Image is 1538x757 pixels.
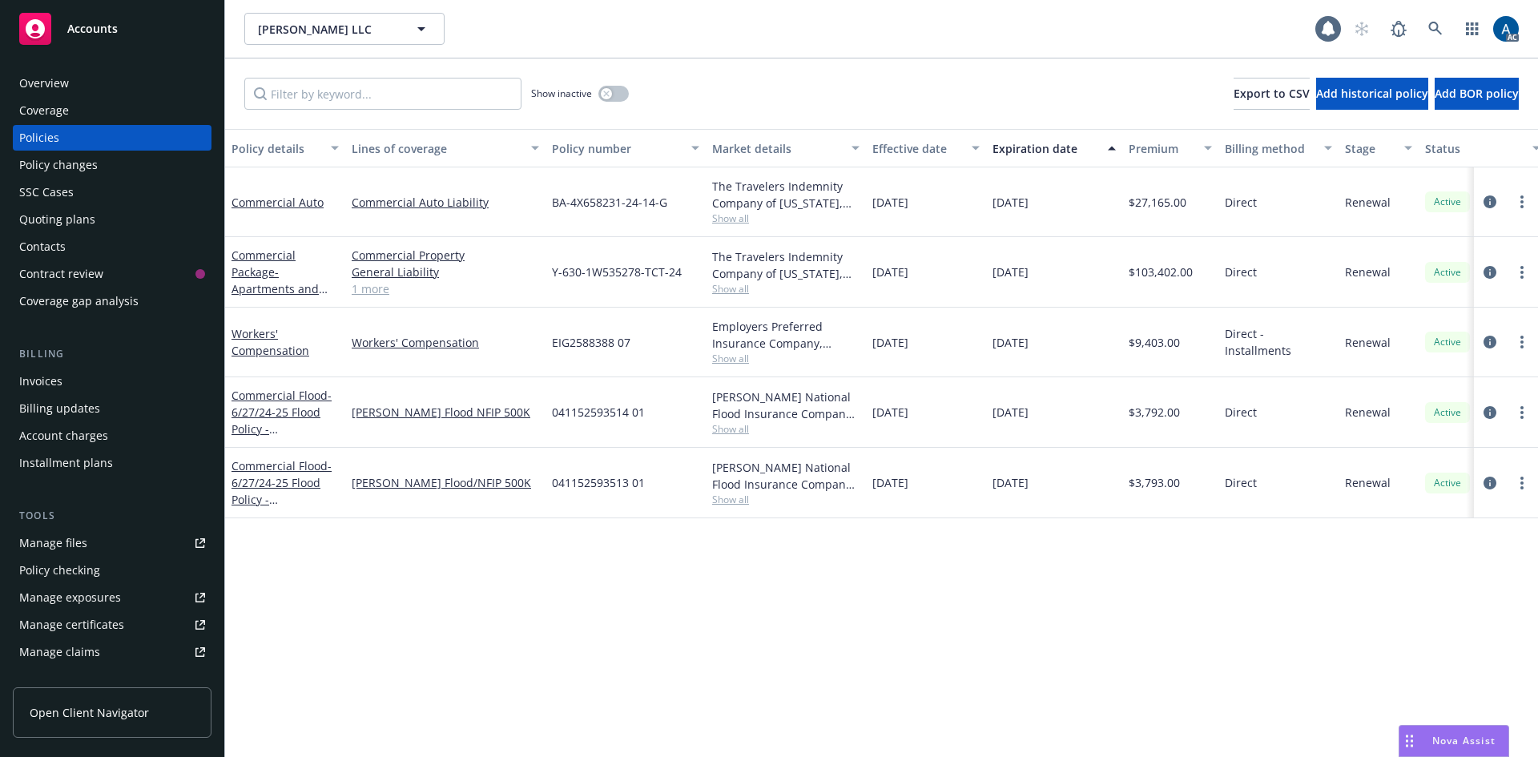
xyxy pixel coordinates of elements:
button: [PERSON_NAME] LLC [244,13,445,45]
div: Manage BORs [19,666,95,692]
button: Policy number [546,129,706,167]
span: EIG2588388 07 [552,334,630,351]
a: circleInformation [1480,332,1500,352]
span: [DATE] [992,404,1029,421]
div: Installment plans [19,450,113,476]
a: Policy checking [13,558,211,583]
img: photo [1493,16,1519,42]
div: Policy changes [19,152,98,178]
span: - 6/27/24-25 Flood Policy -[GEOGRAPHIC_DATA] 1 [232,388,332,470]
div: Contacts [19,234,66,260]
a: [PERSON_NAME] Flood NFIP 500K [352,404,539,421]
div: Billing [13,346,211,362]
div: Policy number [552,140,682,157]
div: The Travelers Indemnity Company of [US_STATE], Travelers Insurance [712,248,860,282]
span: Active [1431,265,1464,280]
span: [DATE] [872,264,908,280]
a: Workers' Compensation [232,326,309,358]
span: Renewal [1345,264,1391,280]
div: Expiration date [992,140,1098,157]
a: 1 more [352,280,539,297]
a: circleInformation [1480,403,1500,422]
span: Show all [712,493,860,506]
span: Direct [1225,194,1257,211]
span: Accounts [67,22,118,35]
span: Open Client Navigator [30,704,149,721]
span: $9,403.00 [1129,334,1180,351]
div: Policy details [232,140,321,157]
span: Active [1431,335,1464,349]
span: Add BOR policy [1435,86,1519,101]
div: Account charges [19,423,108,449]
span: Show all [712,352,860,365]
span: - Apartments and Office bldgs [232,264,328,313]
div: Stage [1345,140,1395,157]
div: Coverage gap analysis [19,288,139,314]
span: [DATE] [992,334,1029,351]
a: Overview [13,70,211,96]
a: more [1512,192,1532,211]
span: Direct - Installments [1225,325,1332,359]
span: [DATE] [872,334,908,351]
a: circleInformation [1480,473,1500,493]
div: [PERSON_NAME] National Flood Insurance Company, [PERSON_NAME] Flood [712,459,860,493]
span: Renewal [1345,194,1391,211]
span: $103,402.00 [1129,264,1193,280]
div: Billing method [1225,140,1315,157]
button: Policy details [225,129,345,167]
span: - 6/27/24-25 Flood Policy -[GEOGRAPHIC_DATA] 2 [232,458,332,541]
a: Accounts [13,6,211,51]
span: 041152593513 01 [552,474,645,491]
a: Installment plans [13,450,211,476]
a: Coverage [13,98,211,123]
a: Quoting plans [13,207,211,232]
a: [PERSON_NAME] Flood/NFIP 500K [352,474,539,491]
button: Premium [1122,129,1218,167]
a: more [1512,263,1532,282]
div: Billing updates [19,396,100,421]
span: Direct [1225,404,1257,421]
span: [DATE] [872,404,908,421]
span: Renewal [1345,334,1391,351]
span: 041152593514 01 [552,404,645,421]
span: Show all [712,422,860,436]
a: Start snowing [1346,13,1378,45]
div: Lines of coverage [352,140,521,157]
a: Manage BORs [13,666,211,692]
button: Stage [1339,129,1419,167]
div: Status [1425,140,1523,157]
span: Nova Assist [1432,734,1496,747]
span: $27,165.00 [1129,194,1186,211]
span: $3,792.00 [1129,404,1180,421]
div: Manage files [19,530,87,556]
button: Add historical policy [1316,78,1428,110]
a: Commercial Property [352,247,539,264]
div: Overview [19,70,69,96]
span: Show all [712,211,860,225]
span: Show all [712,282,860,296]
a: Manage claims [13,639,211,665]
button: Nova Assist [1399,725,1509,757]
a: Contacts [13,234,211,260]
a: Manage exposures [13,585,211,610]
a: Report a Bug [1383,13,1415,45]
div: Manage claims [19,639,100,665]
div: Policies [19,125,59,151]
span: [DATE] [872,474,908,491]
span: Export to CSV [1234,86,1310,101]
a: Policies [13,125,211,151]
a: Coverage gap analysis [13,288,211,314]
span: Add historical policy [1316,86,1428,101]
span: [DATE] [992,264,1029,280]
button: Add BOR policy [1435,78,1519,110]
a: Workers' Compensation [352,334,539,351]
span: $3,793.00 [1129,474,1180,491]
span: [DATE] [992,194,1029,211]
div: Drag to move [1399,726,1419,756]
a: Switch app [1456,13,1488,45]
a: Contract review [13,261,211,287]
button: Expiration date [986,129,1122,167]
button: Market details [706,129,866,167]
div: Manage exposures [19,585,121,610]
span: Direct [1225,474,1257,491]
